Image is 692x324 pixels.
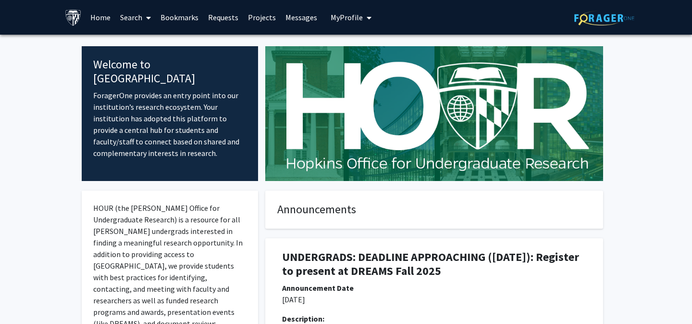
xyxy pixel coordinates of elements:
a: Messages [281,0,322,34]
a: Search [115,0,156,34]
span: My Profile [331,13,363,22]
a: Bookmarks [156,0,203,34]
p: ForagerOne provides an entry point into our institution’s research ecosystem. Your institution ha... [93,90,247,159]
h4: Announcements [277,203,591,217]
div: Announcement Date [282,282,586,294]
p: [DATE] [282,294,586,305]
a: Projects [243,0,281,34]
a: Home [86,0,115,34]
a: Requests [203,0,243,34]
img: ForagerOne Logo [574,11,634,26]
iframe: Chat [651,281,685,317]
img: Cover Image [265,46,603,181]
img: Johns Hopkins University Logo [65,9,82,26]
h4: Welcome to [GEOGRAPHIC_DATA] [93,58,247,86]
h1: UNDERGRADS: DEADLINE APPROACHING ([DATE]): Register to present at DREAMS Fall 2025 [282,250,586,278]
